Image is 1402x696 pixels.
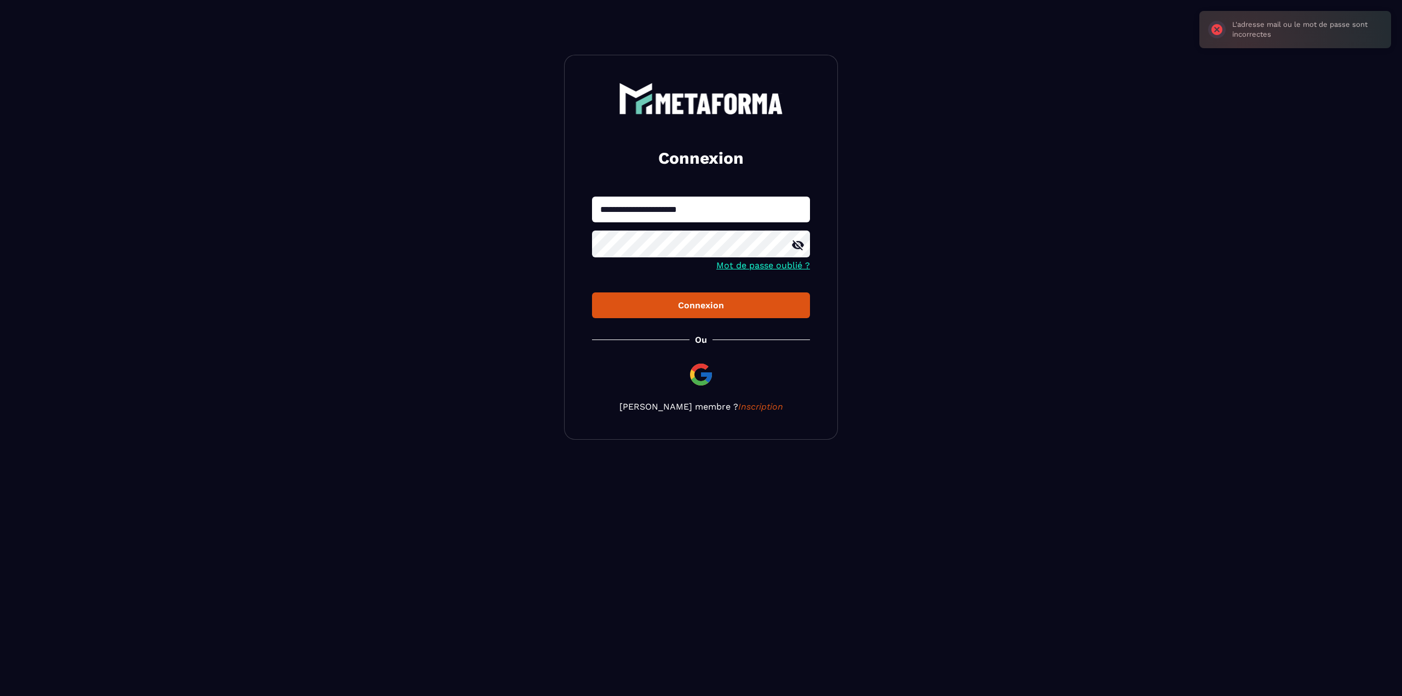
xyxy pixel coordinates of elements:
a: Mot de passe oublié ? [716,260,810,271]
h2: Connexion [605,147,797,169]
img: google [688,361,714,388]
img: logo [619,83,783,114]
div: Connexion [601,300,801,310]
a: Inscription [738,401,783,412]
button: Connexion [592,292,810,318]
p: [PERSON_NAME] membre ? [592,401,810,412]
a: logo [592,83,810,114]
p: Ou [695,335,707,345]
